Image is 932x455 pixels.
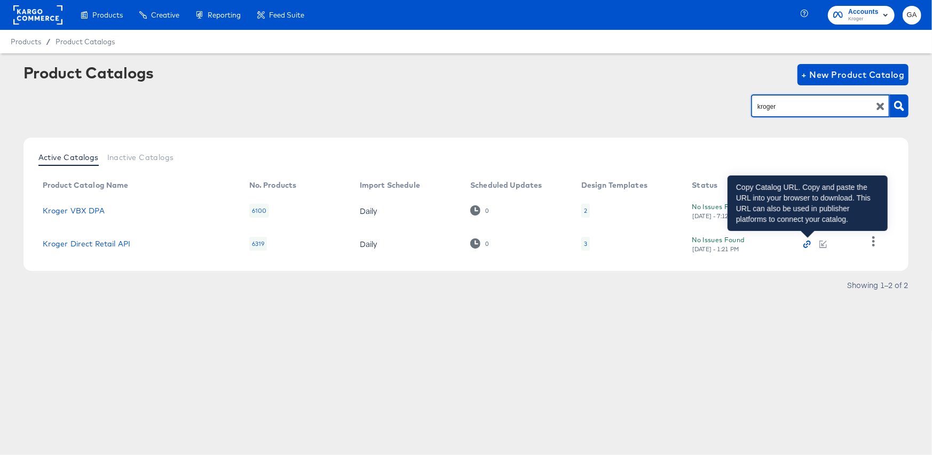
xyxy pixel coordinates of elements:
[23,64,154,81] div: Product Catalogs
[828,6,895,25] button: AccountsKroger
[470,238,489,249] div: 0
[38,153,99,162] span: Active Catalogs
[581,204,590,218] div: 2
[485,207,489,214] div: 0
[351,227,462,260] td: Daily
[795,177,856,194] th: Action
[802,67,905,82] span: + New Product Catalog
[107,153,174,162] span: Inactive Catalogs
[848,6,879,18] span: Accounts
[249,237,267,251] div: 6319
[151,11,179,19] span: Creative
[360,181,420,189] div: Import Schedule
[683,177,795,194] th: Status
[584,206,587,215] div: 2
[43,206,105,215] a: Kroger VBX DPA
[249,181,297,189] div: No. Products
[856,177,896,194] th: More
[581,237,590,251] div: 3
[485,240,489,248] div: 0
[584,240,587,248] div: 3
[56,37,115,46] a: Product Catalogs
[581,181,647,189] div: Design Templates
[249,204,270,218] div: 6100
[797,64,909,85] button: + New Product Catalog
[92,11,123,19] span: Products
[11,37,41,46] span: Products
[208,11,241,19] span: Reporting
[269,11,304,19] span: Feed Suite
[848,15,879,23] span: Kroger
[903,6,921,25] button: GA
[43,240,131,248] a: Kroger Direct Retail API
[351,194,462,227] td: Daily
[470,181,542,189] div: Scheduled Updates
[907,9,917,21] span: GA
[41,37,56,46] span: /
[755,100,869,113] input: Search Product Catalogs
[470,205,489,215] div: 0
[43,181,129,189] div: Product Catalog Name
[847,281,909,289] div: Showing 1–2 of 2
